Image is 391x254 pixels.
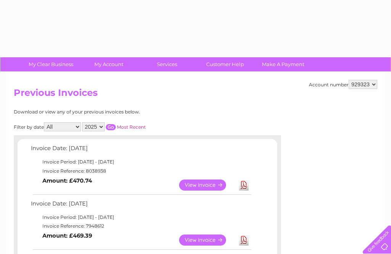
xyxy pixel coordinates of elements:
td: Invoice Reference: 7948612 [29,222,252,231]
div: Account number [309,80,377,89]
td: Invoice Reference: 8038938 [29,167,252,176]
a: My Clear Business [19,57,82,71]
a: Make A Payment [252,57,315,71]
a: Download [239,180,249,191]
a: View [179,235,235,246]
a: View [179,180,235,191]
div: Download or view any of your previous invoices below. [14,109,214,115]
a: Download [239,235,249,246]
div: Filter by date [14,122,214,131]
b: Amount: £470.74 [42,177,92,184]
td: Invoice Date: [DATE] [29,199,252,213]
a: Services [136,57,199,71]
a: Customer Help [194,57,257,71]
td: Invoice Period: [DATE] - [DATE] [29,213,252,222]
h2: Previous Invoices [14,87,377,102]
a: My Account [78,57,141,71]
td: Invoice Period: [DATE] - [DATE] [29,157,252,167]
b: Amount: £469.39 [42,232,92,239]
a: Most Recent [117,124,146,130]
td: Invoice Date: [DATE] [29,143,252,157]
